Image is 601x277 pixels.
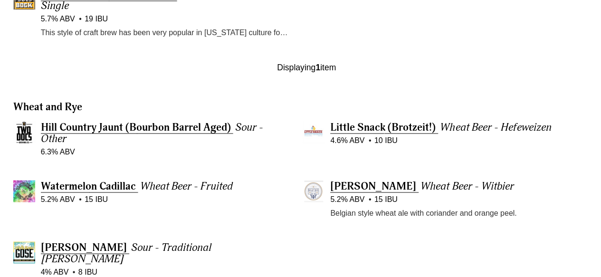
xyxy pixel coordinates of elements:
span: 19 IBU [79,13,108,25]
span: Little Snack (Brotzeit!) [330,120,436,134]
img: Watermelon Cadillac [13,180,35,202]
span: 15 IBU [369,193,398,205]
span: Wheat Beer - Witbier [420,179,514,192]
span: Sour - Other [41,120,263,145]
span: 15 IBU [79,193,108,205]
a: [PERSON_NAME] [330,179,419,192]
span: 4.6% ABV [330,134,364,146]
p: Belgian style wheat ale with coriander and orange peel. [330,207,578,219]
span: [PERSON_NAME] [330,179,416,192]
img: Hill Country Jaunt (Bourbon Barrel Aged) [13,121,35,143]
span: 5.7% ABV [41,13,75,25]
b: 1 [315,63,320,72]
a: Watermelon Cadillac [41,179,138,192]
span: 5.2% ABV [330,193,364,205]
span: [PERSON_NAME] [41,240,127,254]
span: Wheat Beer - Fruited [140,179,233,192]
span: 10 IBU [369,134,398,146]
span: Wheat Beer - Hefeweizen [440,120,551,134]
span: 6.3% ABV [41,146,75,157]
h3: Wheat and Rye [13,100,600,114]
a: Little Snack (Brotzeit!) [330,120,438,134]
span: 5.2% ABV [41,193,75,205]
span: Watermelon Cadillac [41,179,136,192]
span: Sour - Traditional [PERSON_NAME] [41,240,211,265]
img: Chilton Gose [13,241,35,263]
span: Hill Country Jaunt (Bourbon Barrel Aged) [41,120,231,134]
a: Hill Country Jaunt (Bourbon Barrel Aged) [41,120,233,134]
p: This style of craft brew has been very popular in [US_STATE] culture for years and is our West [U... [41,27,289,39]
a: [PERSON_NAME] [41,240,129,254]
img: Little Snack (Brotzeit!) [303,121,324,143]
img: Walt Wit [303,180,324,202]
